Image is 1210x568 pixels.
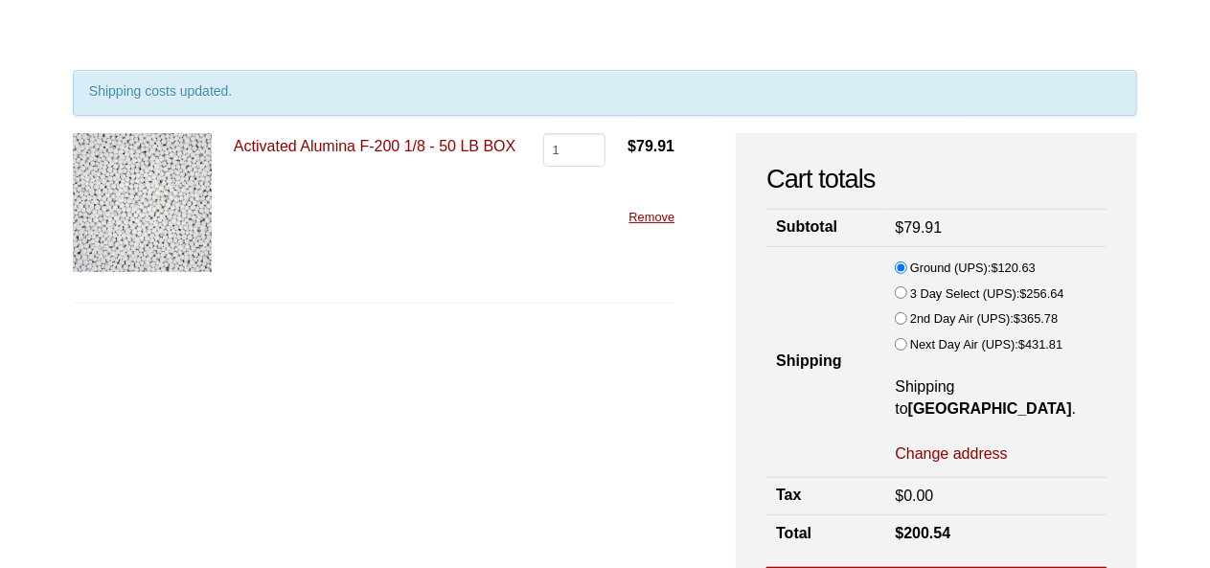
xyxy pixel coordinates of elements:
[766,209,885,246] th: Subtotal
[895,219,903,236] span: $
[1020,286,1027,301] span: $
[1020,286,1064,301] bdi: 256.64
[895,443,1007,465] a: Change address
[895,488,933,504] bdi: 0.00
[910,334,1062,355] label: Next Day Air (UPS):
[895,525,903,541] span: $
[895,525,950,541] bdi: 200.54
[629,210,675,224] a: Remove this item
[543,133,605,166] input: Product quantity
[895,376,1097,420] p: Shipping to .
[992,261,1036,275] bdi: 120.63
[1018,337,1062,352] bdi: 431.81
[895,219,942,236] bdi: 79.91
[234,138,515,154] a: Activated Alumina F-200 1/8 - 50 LB BOX
[910,258,1036,279] label: Ground (UPS):
[910,284,1064,305] label: 3 Day Select (UPS):
[1014,311,1058,326] bdi: 365.78
[628,138,636,154] span: $
[910,308,1058,329] label: 2nd Day Air (UPS):
[628,138,674,154] bdi: 79.91
[766,477,885,514] th: Tax
[1018,337,1025,352] span: $
[895,488,903,504] span: $
[908,400,1072,417] strong: [GEOGRAPHIC_DATA]
[766,247,885,478] th: Shipping
[1014,311,1020,326] span: $
[73,133,212,272] img: Activated Alumina F-200 1/8 - 50 LB BOX
[73,70,1137,116] div: Shipping costs updated.
[766,164,1107,195] h2: Cart totals
[992,261,998,275] span: $
[766,514,885,552] th: Total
